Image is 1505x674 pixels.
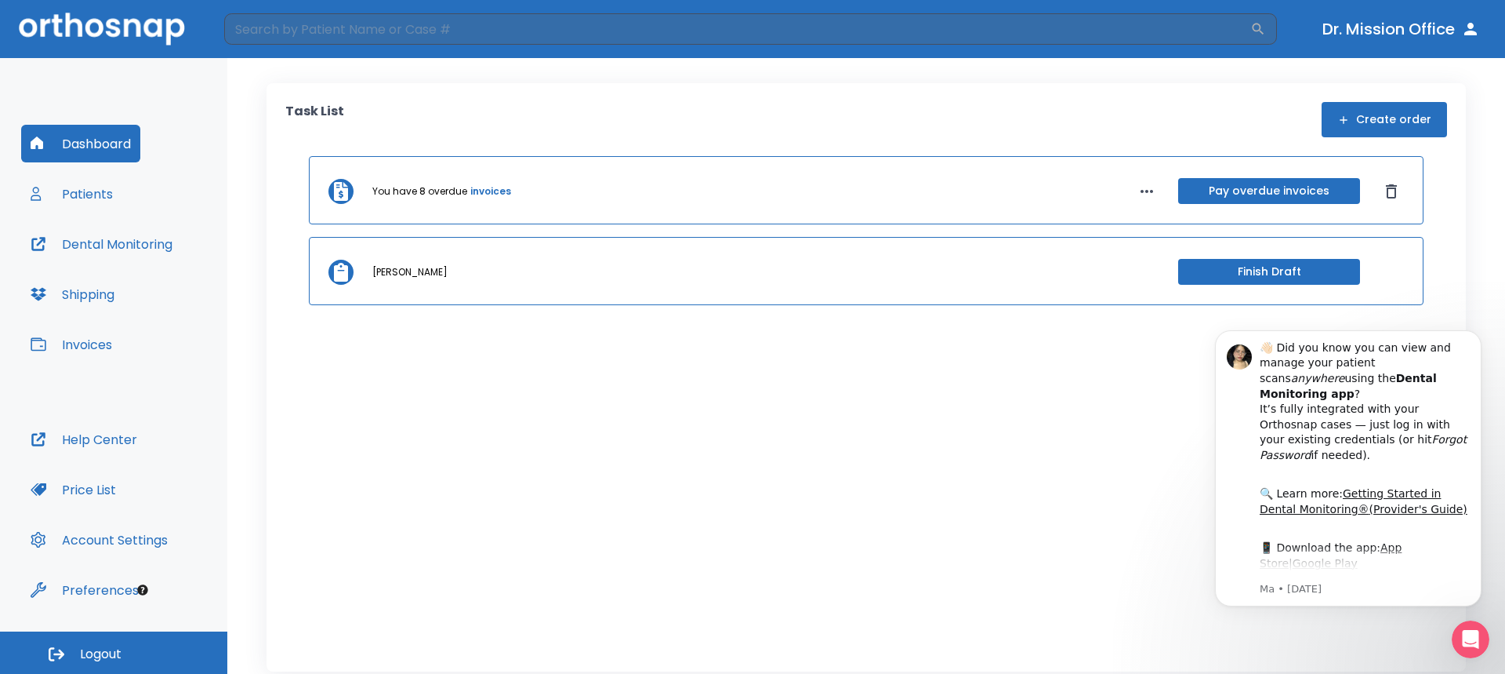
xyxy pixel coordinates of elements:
[1316,15,1486,43] button: Dr. Mission Office
[21,571,148,609] button: Preferences
[285,102,344,137] p: Task List
[1178,259,1360,285] button: Finish Draft
[372,265,448,279] p: [PERSON_NAME]
[136,583,150,597] div: Tooltip anchor
[1322,102,1447,137] button: Create order
[21,175,122,213] button: Patients
[1191,311,1505,666] iframe: Intercom notifications message
[21,326,121,363] button: Invoices
[19,13,185,45] img: Orthosnap
[1178,178,1360,204] button: Pay overdue invoices
[1452,621,1489,658] iframe: Intercom live chat
[21,471,125,508] button: Price List
[372,184,467,199] p: You have 8 overdue
[21,275,124,313] button: Shipping
[224,13,1250,45] input: Search by Patient Name or Case #
[1379,179,1404,204] button: Dismiss
[21,521,177,559] button: Account Settings
[80,646,121,663] span: Logout
[470,184,511,199] a: invoices
[21,225,182,263] button: Dental Monitoring
[21,421,147,458] button: Help Center
[21,125,140,162] button: Dashboard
